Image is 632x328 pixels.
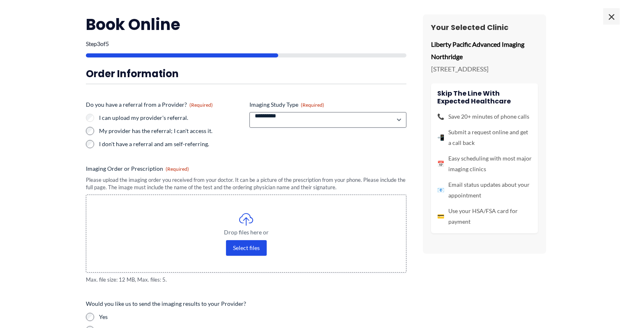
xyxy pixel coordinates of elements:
span: 📅 [437,158,444,169]
span: × [603,8,620,25]
span: 📧 [437,185,444,195]
button: select files, imaging order or prescription(required) [226,240,267,256]
p: Liberty Pacific Advanced Imaging Northridge [431,38,538,62]
label: I can upload my provider's referral. [99,114,243,122]
legend: Do you have a referral from a Provider? [86,101,213,109]
p: Step of [86,41,406,47]
span: 📞 [437,111,444,122]
label: My provider has the referral; I can't access it. [99,127,243,135]
span: (Required) [301,102,324,108]
span: (Required) [189,102,213,108]
span: 📲 [437,132,444,143]
h4: Skip the line with Expected Healthcare [437,89,532,105]
span: (Required) [166,166,189,172]
li: Easy scheduling with most major imaging clinics [437,153,532,174]
label: I don't have a referral and am self-referring. [99,140,243,148]
label: Imaging Study Type [249,101,406,109]
li: Submit a request online and get a call back [437,127,532,148]
div: Please upload the imaging order you received from your doctor. It can be a picture of the prescri... [86,176,406,191]
span: 💳 [437,211,444,222]
h3: Your Selected Clinic [431,23,538,32]
li: Use your HSA/FSA card for payment [437,206,532,227]
p: [STREET_ADDRESS] [431,63,538,75]
h2: Book Online [86,14,406,34]
li: Email status updates about your appointment [437,179,532,201]
span: 5 [106,40,109,47]
span: Max. file size: 12 MB, Max. files: 5. [86,276,406,284]
legend: Would you like us to send the imaging results to your Provider? [86,300,246,308]
h3: Order Information [86,67,406,80]
span: 3 [97,40,100,47]
li: Save 20+ minutes of phone calls [437,111,532,122]
span: Drop files here or [103,229,390,235]
label: Yes [99,313,406,321]
label: Imaging Order or Prescription [86,165,406,173]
